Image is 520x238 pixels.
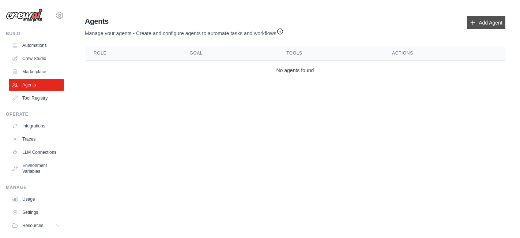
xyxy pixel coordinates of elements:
[9,133,64,145] a: Traces
[85,46,181,61] th: Role
[9,53,64,64] a: Crew Studio
[467,16,505,29] a: Add Agent
[383,46,505,61] th: Actions
[6,8,42,22] img: Logo
[9,120,64,132] a: Integrations
[22,223,43,228] span: Resources
[9,207,64,218] a: Settings
[9,220,64,231] button: Resources
[6,111,64,117] div: Operate
[85,61,505,80] td: No agents found
[181,46,278,61] th: Goal
[6,31,64,37] div: Build
[278,46,383,61] th: Tools
[9,160,64,177] a: Environment Variables
[85,26,284,37] p: Manage your agents - Create and configure agents to automate tasks and workflows
[9,193,64,205] a: Usage
[9,92,64,104] a: Tool Registry
[6,185,64,190] div: Manage
[9,66,64,78] a: Marketplace
[9,146,64,158] a: LLM Connections
[9,79,64,91] a: Agents
[85,16,284,26] h2: Agents
[9,40,64,51] a: Automations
